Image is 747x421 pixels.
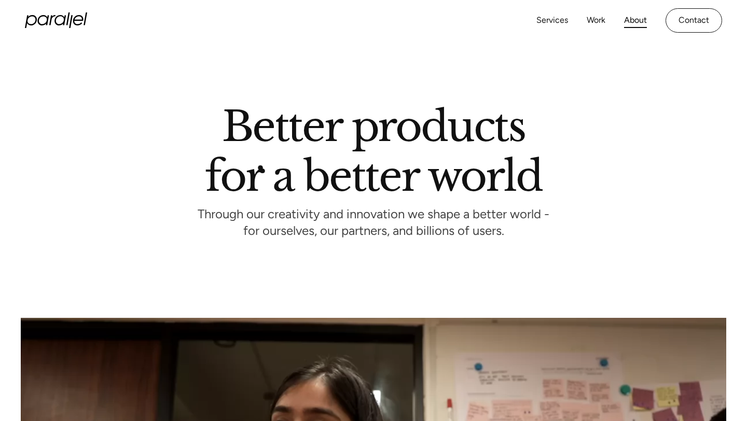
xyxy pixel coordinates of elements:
[205,111,542,191] h1: Better products for a better world
[25,12,87,28] a: home
[536,13,568,28] a: Services
[666,8,722,33] a: Contact
[587,13,605,28] a: Work
[198,209,549,238] p: Through our creativity and innovation we shape a better world - for ourselves, our partners, and ...
[624,13,647,28] a: About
